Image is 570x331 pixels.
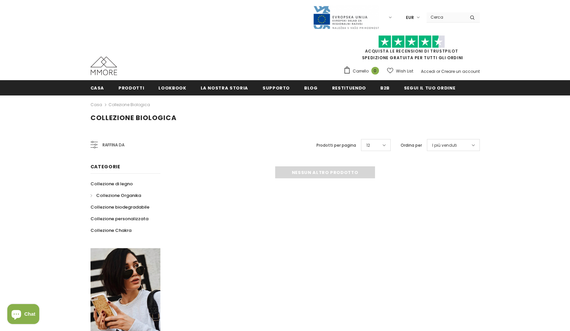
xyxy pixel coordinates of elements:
a: Acquista le recensioni di TrustPilot [365,48,458,54]
a: La nostra storia [201,80,248,95]
span: SPEDIZIONE GRATUITA PER TUTTI GLI ORDINI [343,38,480,61]
span: or [436,69,440,74]
img: Casi MMORE [91,57,117,75]
a: Carrello 0 [343,66,382,76]
a: Prodotti [118,80,144,95]
a: Restituendo [332,80,366,95]
label: Ordina per [401,142,422,149]
a: Collezione Organika [91,190,141,201]
a: B2B [380,80,390,95]
span: Collezione Organika [96,192,141,199]
span: Collezione biodegradabile [91,204,149,210]
a: Javni Razpis [313,14,379,20]
a: Collezione di legno [91,178,133,190]
img: Javni Razpis [313,5,379,30]
span: Segui il tuo ordine [404,85,455,91]
span: 0 [371,67,379,75]
a: Casa [91,101,102,109]
span: Restituendo [332,85,366,91]
span: Raffina da [102,141,124,149]
input: Search Site [427,12,465,22]
a: Creare un account [441,69,480,74]
a: Casa [91,80,104,95]
a: Collezione biologica [108,102,150,107]
span: B2B [380,85,390,91]
span: Prodotti [118,85,144,91]
span: 12 [366,142,370,149]
a: Segui il tuo ordine [404,80,455,95]
span: Collezione Chakra [91,227,131,234]
span: Wish List [396,68,413,75]
span: I più venduti [432,142,457,149]
a: Collezione Chakra [91,225,131,236]
span: supporto [263,85,290,91]
inbox-online-store-chat: Shopify online store chat [5,304,41,326]
span: Collezione biologica [91,113,177,122]
span: Casa [91,85,104,91]
span: Lookbook [158,85,186,91]
span: Carrello [353,68,369,75]
span: Collezione personalizzata [91,216,148,222]
label: Prodotti per pagina [316,142,356,149]
a: Wish List [387,65,413,77]
a: Collezione personalizzata [91,213,148,225]
a: supporto [263,80,290,95]
span: Collezione di legno [91,181,133,187]
span: Blog [304,85,318,91]
span: EUR [406,14,414,21]
a: Lookbook [158,80,186,95]
a: Blog [304,80,318,95]
img: Fidati di Pilot Stars [378,35,445,48]
span: Categorie [91,163,120,170]
a: Collezione biodegradabile [91,201,149,213]
span: La nostra storia [201,85,248,91]
a: Accedi [421,69,435,74]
